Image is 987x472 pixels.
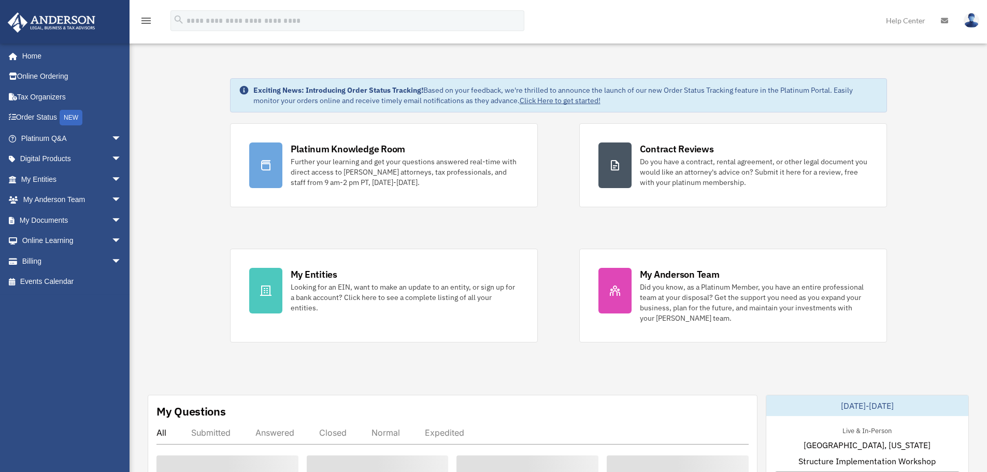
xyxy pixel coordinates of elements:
span: arrow_drop_down [111,149,132,170]
a: My Entities Looking for an EIN, want to make an update to an entity, or sign up for a bank accoun... [230,249,538,342]
a: Online Ordering [7,66,137,87]
a: My Anderson Team Did you know, as a Platinum Member, you have an entire professional team at your... [579,249,887,342]
a: Platinum Q&Aarrow_drop_down [7,128,137,149]
a: Billingarrow_drop_down [7,251,137,271]
div: [DATE]-[DATE] [766,395,968,416]
span: arrow_drop_down [111,210,132,231]
i: menu [140,15,152,27]
div: All [156,427,166,438]
span: arrow_drop_down [111,251,132,272]
div: NEW [60,110,82,125]
a: Events Calendar [7,271,137,292]
div: Do you have a contract, rental agreement, or other legal document you would like an attorney's ad... [640,156,868,188]
span: arrow_drop_down [111,231,132,252]
a: Home [7,46,132,66]
a: Online Learningarrow_drop_down [7,231,137,251]
div: My Questions [156,404,226,419]
span: [GEOGRAPHIC_DATA], [US_STATE] [804,439,931,451]
a: Contract Reviews Do you have a contract, rental agreement, or other legal document you would like... [579,123,887,207]
span: arrow_drop_down [111,128,132,149]
div: My Anderson Team [640,268,720,281]
div: Closed [319,427,347,438]
a: Tax Organizers [7,87,137,107]
a: Order StatusNEW [7,107,137,128]
div: Contract Reviews [640,142,714,155]
img: User Pic [964,13,979,28]
div: Looking for an EIN, want to make an update to an entity, or sign up for a bank account? Click her... [291,282,519,313]
span: arrow_drop_down [111,169,132,190]
div: My Entities [291,268,337,281]
a: Platinum Knowledge Room Further your learning and get your questions answered real-time with dire... [230,123,538,207]
div: Submitted [191,427,231,438]
i: search [173,14,184,25]
a: My Entitiesarrow_drop_down [7,169,137,190]
a: My Documentsarrow_drop_down [7,210,137,231]
a: My Anderson Teamarrow_drop_down [7,190,137,210]
div: Live & In-Person [834,424,900,435]
div: Answered [255,427,294,438]
span: Structure Implementation Workshop [798,455,936,467]
div: Did you know, as a Platinum Member, you have an entire professional team at your disposal? Get th... [640,282,868,323]
div: Expedited [425,427,464,438]
a: Digital Productsarrow_drop_down [7,149,137,169]
img: Anderson Advisors Platinum Portal [5,12,98,33]
div: Based on your feedback, we're thrilled to announce the launch of our new Order Status Tracking fe... [253,85,878,106]
div: Platinum Knowledge Room [291,142,406,155]
div: Normal [371,427,400,438]
a: menu [140,18,152,27]
strong: Exciting News: Introducing Order Status Tracking! [253,85,423,95]
span: arrow_drop_down [111,190,132,211]
div: Further your learning and get your questions answered real-time with direct access to [PERSON_NAM... [291,156,519,188]
a: Click Here to get started! [520,96,600,105]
